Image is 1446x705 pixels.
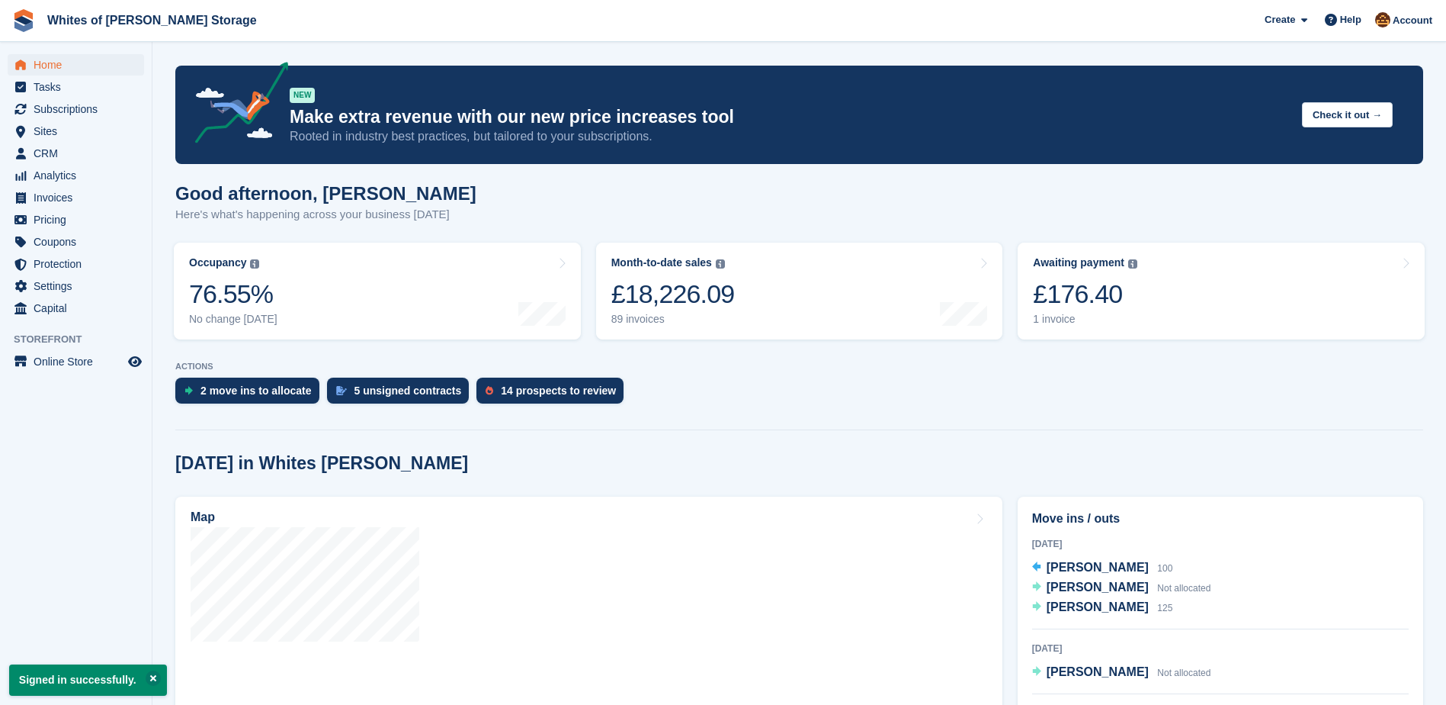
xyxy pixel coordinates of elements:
div: [DATE] [1032,642,1409,655]
div: 89 invoices [611,313,735,326]
a: menu [8,253,144,275]
div: 1 invoice [1033,313,1137,326]
a: menu [8,209,144,230]
span: Pricing [34,209,125,230]
a: Month-to-date sales £18,226.09 89 invoices [596,243,1003,340]
span: Tasks [34,76,125,98]
a: [PERSON_NAME] Not allocated [1032,578,1211,598]
span: 125 [1157,603,1172,613]
a: 5 unsigned contracts [327,378,477,411]
div: Occupancy [189,256,246,269]
a: menu [8,231,144,253]
span: Storefront [14,332,152,347]
span: Not allocated [1157,583,1210,594]
p: Here's what's happening across your business [DATE] [175,206,476,224]
a: [PERSON_NAME] 125 [1032,598,1173,618]
a: Occupancy 76.55% No change [DATE] [174,243,581,340]
a: menu [8,165,144,186]
img: Eddie White [1375,12,1390,27]
a: Whites of [PERSON_NAME] Storage [41,8,263,33]
span: Subscriptions [34,98,125,120]
span: Help [1340,12,1361,27]
a: Preview store [126,352,144,371]
a: 14 prospects to review [476,378,631,411]
span: Create [1265,12,1295,27]
a: [PERSON_NAME] 100 [1032,559,1173,578]
a: menu [8,54,144,76]
div: £18,226.09 [611,278,735,310]
span: [PERSON_NAME] [1047,561,1149,574]
span: [PERSON_NAME] [1047,665,1149,678]
img: move_ins_to_allocate_icon-fdf77a2bb77ea45bf5b3d319d69a93e2d87916cf1d5bf7949dd705db3b84f3ca.svg [184,386,193,395]
a: 2 move ins to allocate [175,378,327,411]
span: Protection [34,253,125,275]
span: Coupons [34,231,125,253]
span: [PERSON_NAME] [1047,581,1149,594]
a: menu [8,298,144,319]
a: menu [8,187,144,208]
span: [PERSON_NAME] [1047,600,1149,613]
button: Check it out → [1302,102,1393,127]
a: menu [8,98,144,120]
span: Settings [34,275,125,297]
h1: Good afternoon, [PERSON_NAME] [175,183,476,204]
span: Online Store [34,351,125,372]
div: Awaiting payment [1033,256,1124,269]
h2: Move ins / outs [1032,510,1409,528]
img: contract_signature_icon-13c848040528278c33f63329250d36e43548de30e8caae1d1a13099fd9432cc5.svg [336,386,347,395]
img: stora-icon-8386f47178a22dfd0bd8f6a31ec36ba5ce8667c1dd55bd0f319d3a0aa187defe.svg [12,9,35,32]
p: Make extra revenue with our new price increases tool [290,106,1290,128]
a: [PERSON_NAME] Not allocated [1032,663,1211,683]
span: Capital [34,298,125,319]
a: menu [8,351,144,372]
div: £176.40 [1033,278,1137,310]
span: Analytics [34,165,125,186]
img: price-adjustments-announcement-icon-8257ccfd72463d97f412b2fc003d46551f7dbcb40ab6d574587a9cd5c0d94... [182,62,289,149]
span: Sites [34,121,125,142]
span: CRM [34,143,125,164]
div: 2 move ins to allocate [200,385,312,397]
a: menu [8,121,144,142]
div: 5 unsigned contracts [354,385,462,397]
span: 100 [1157,563,1172,574]
span: Invoices [34,187,125,208]
span: Not allocated [1157,668,1210,678]
a: menu [8,143,144,164]
span: Home [34,54,125,76]
img: icon-info-grey-7440780725fd019a000dd9b08b2336e03edf1995a4989e88bcd33f0948082b44.svg [250,259,259,269]
div: Month-to-date sales [611,256,712,269]
h2: [DATE] in Whites [PERSON_NAME] [175,453,468,474]
a: Awaiting payment £176.40 1 invoice [1018,243,1425,340]
div: NEW [290,88,315,103]
p: ACTIONS [175,362,1423,372]
p: Rooted in industry best practices, but tailored to your subscriptions. [290,128,1290,145]
img: prospect-51fa495bee0391a8d652442698ab0144808aea92771e9ea1ae160a38d050c398.svg [486,386,493,395]
a: menu [8,275,144,297]
h2: Map [191,510,215,524]
img: icon-info-grey-7440780725fd019a000dd9b08b2336e03edf1995a4989e88bcd33f0948082b44.svg [1128,259,1137,269]
img: icon-info-grey-7440780725fd019a000dd9b08b2336e03edf1995a4989e88bcd33f0948082b44.svg [716,259,725,269]
p: Signed in successfully. [9,665,167,696]
div: [DATE] [1032,537,1409,551]
a: menu [8,76,144,98]
span: Account [1393,13,1432,28]
div: No change [DATE] [189,313,277,326]
div: 76.55% [189,278,277,310]
div: 14 prospects to review [501,385,616,397]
